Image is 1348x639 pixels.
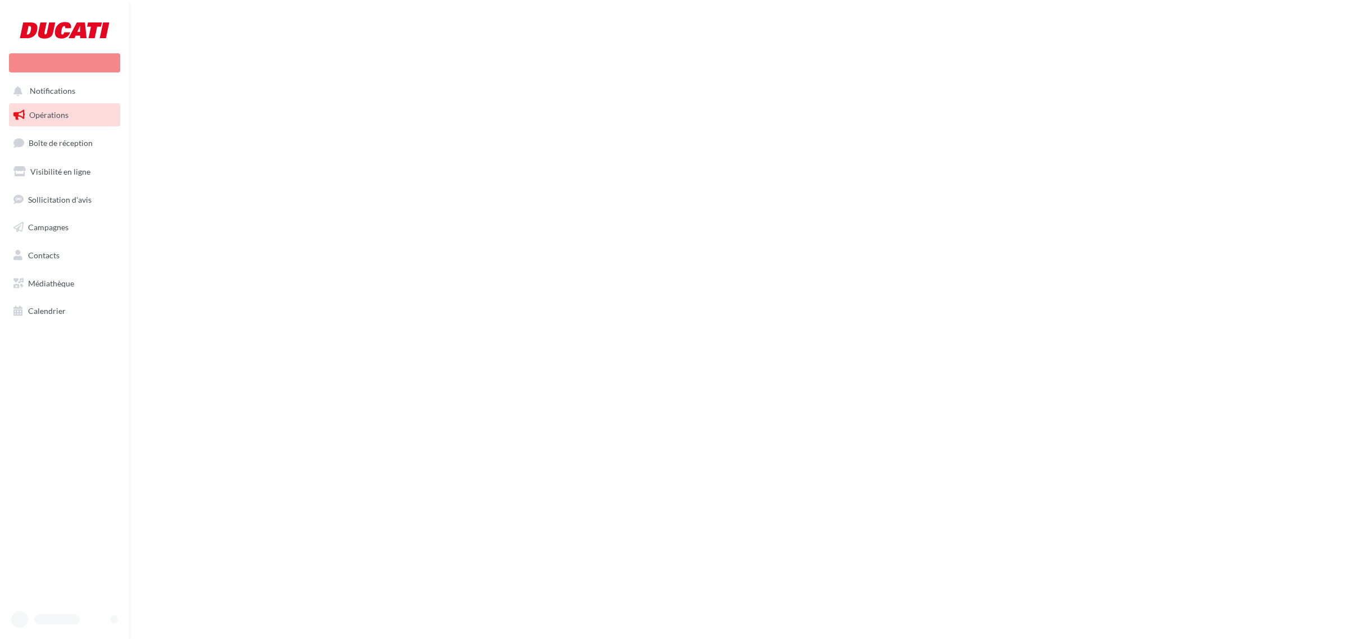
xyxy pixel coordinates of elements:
[28,250,60,260] span: Contacts
[7,216,122,239] a: Campagnes
[28,194,92,204] span: Sollicitation d'avis
[28,222,69,232] span: Campagnes
[7,131,122,155] a: Boîte de réception
[7,244,122,267] a: Contacts
[28,306,66,316] span: Calendrier
[7,188,122,212] a: Sollicitation d'avis
[28,279,74,288] span: Médiathèque
[29,138,93,148] span: Boîte de réception
[9,53,120,72] div: Nouvelle campagne
[7,160,122,184] a: Visibilité en ligne
[30,86,75,96] span: Notifications
[7,103,122,127] a: Opérations
[30,167,90,176] span: Visibilité en ligne
[7,272,122,295] a: Médiathèque
[29,110,69,120] span: Opérations
[7,299,122,323] a: Calendrier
